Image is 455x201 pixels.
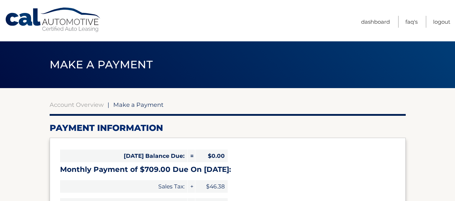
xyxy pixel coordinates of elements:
[188,150,195,162] span: =
[50,58,153,71] span: Make a Payment
[5,7,102,33] a: Cal Automotive
[108,101,109,108] span: |
[50,123,406,133] h2: Payment Information
[113,101,164,108] span: Make a Payment
[60,150,187,162] span: [DATE] Balance Due:
[50,101,104,108] a: Account Overview
[405,16,418,28] a: FAQ's
[60,180,187,193] span: Sales Tax:
[361,16,390,28] a: Dashboard
[433,16,450,28] a: Logout
[195,180,228,193] span: $46.38
[195,150,228,162] span: $0.00
[60,165,395,174] h3: Monthly Payment of $709.00 Due On [DATE]:
[188,180,195,193] span: +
